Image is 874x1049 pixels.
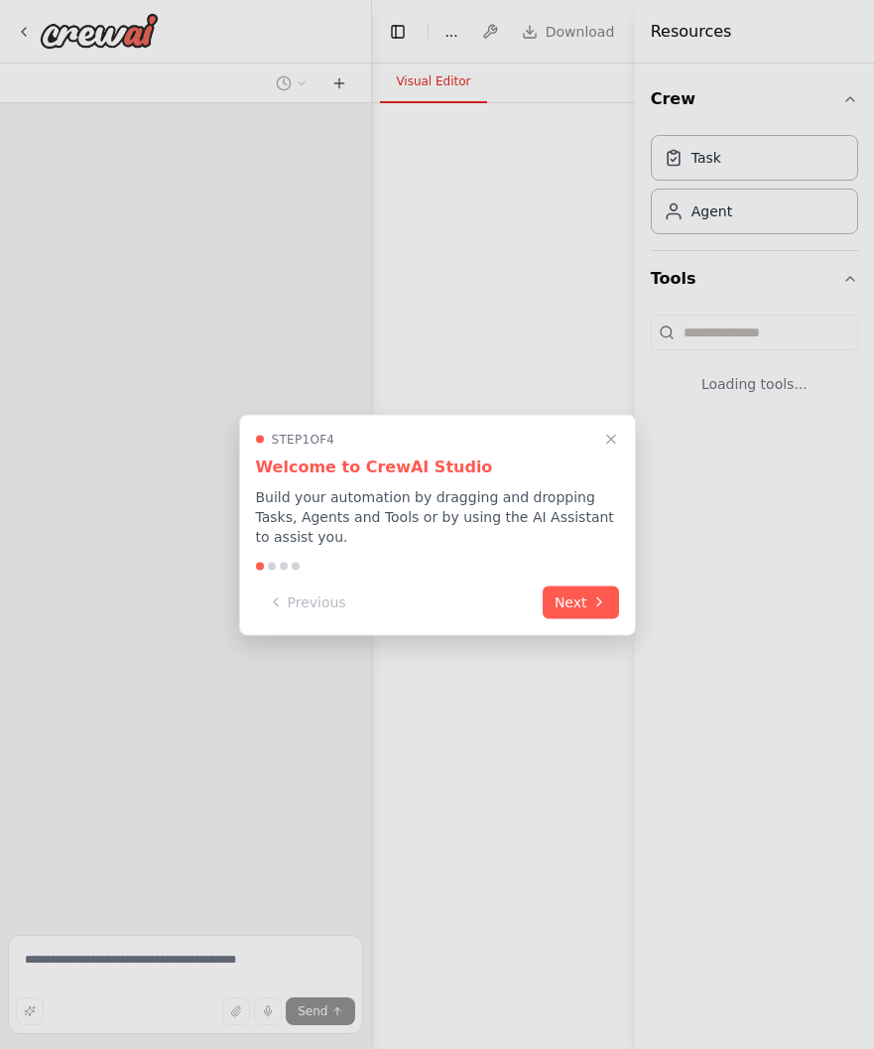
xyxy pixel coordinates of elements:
[256,586,358,618] button: Previous
[543,586,619,618] button: Next
[599,427,623,451] button: Close walkthrough
[256,486,619,546] p: Build your automation by dragging and dropping Tasks, Agents and Tools or by using the AI Assista...
[272,431,335,447] span: Step 1 of 4
[384,18,412,46] button: Hide left sidebar
[256,455,619,478] h3: Welcome to CrewAI Studio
